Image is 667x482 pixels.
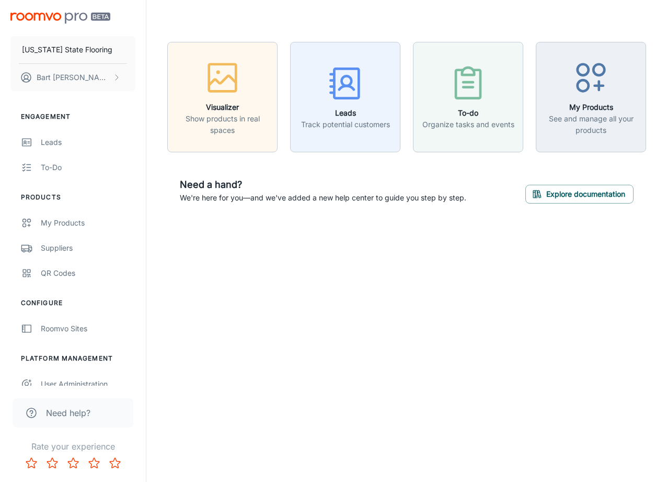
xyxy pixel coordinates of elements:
h6: To-do [422,107,514,119]
p: [US_STATE] State Flooring [22,44,112,55]
button: My ProductsSee and manage all your products [536,42,646,152]
a: To-doOrganize tasks and events [413,91,523,102]
a: My ProductsSee and manage all your products [536,91,646,102]
h6: My Products [543,102,639,113]
button: To-doOrganize tasks and events [413,42,523,152]
button: Bart [PERSON_NAME] [10,64,135,91]
p: Show products in real spaces [174,113,271,136]
div: Suppliers [41,242,135,254]
button: VisualizerShow products in real spaces [167,42,278,152]
a: LeadsTrack potential customers [290,91,400,102]
p: Track potential customers [301,119,390,130]
button: Explore documentation [525,185,634,204]
div: To-do [41,162,135,173]
button: LeadsTrack potential customers [290,42,400,152]
div: Leads [41,137,135,148]
p: Bart [PERSON_NAME] [37,72,110,83]
p: We're here for you—and we've added a new help center to guide you step by step. [180,192,466,204]
img: Roomvo PRO Beta [10,13,110,24]
p: Organize tasks and events [422,119,514,130]
h6: Need a hand? [180,177,466,192]
button: [US_STATE] State Flooring [10,36,135,63]
div: My Products [41,217,135,229]
h6: Leads [301,107,390,119]
p: See and manage all your products [543,113,639,136]
a: Explore documentation [525,188,634,198]
h6: Visualizer [174,102,271,113]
